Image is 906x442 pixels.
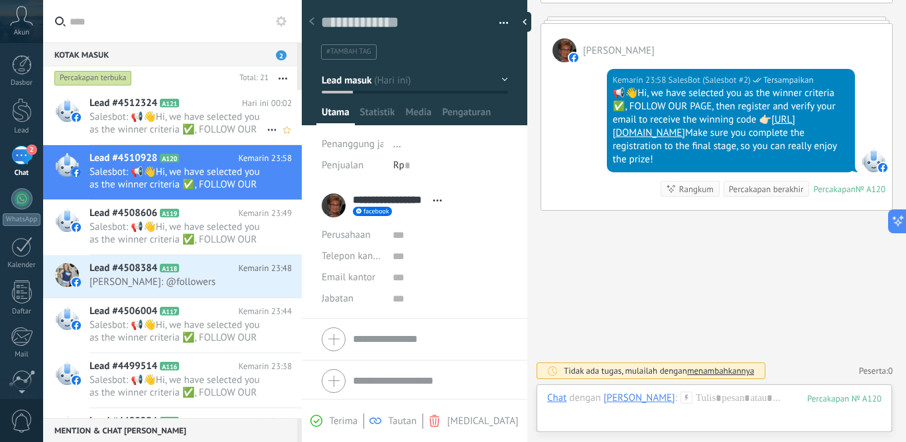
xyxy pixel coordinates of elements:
span: Akun [14,28,30,37]
span: Kemarin 23:49 [238,207,292,220]
span: Salesbot: 📢👋Hi, we have selected you as the winner criteria ✅, FOLLOW OUR PAGE, then register and... [90,221,267,246]
span: [MEDICAL_DATA] [447,415,518,427]
span: Jackie Stillwater [583,44,655,57]
span: Lead #4499514 [90,360,157,373]
div: Jabatan [322,288,383,309]
a: Lead #4499514 A116 Kemarin 23:38 Salesbot: 📢👋Hi, we have selected you as the winner criteria ✅, F... [43,353,302,408]
span: Telepon kantor [322,250,385,262]
span: Kemarin 23:38 [238,360,292,373]
span: SalesBot [862,148,885,172]
div: Rangkum [679,183,714,195]
div: Lead [3,127,41,135]
span: 2 [276,50,287,60]
span: Kemarin 23:48 [238,262,292,275]
div: Mention & Chat [PERSON_NAME] [43,418,297,442]
div: Daftar [3,307,41,316]
img: facebook-sm.svg [878,163,887,172]
span: Kemarin 23:34 [238,415,292,428]
a: Peserta:0 [859,365,893,376]
span: 2 [27,144,37,155]
div: Mail [3,351,41,359]
div: Percakapan terbuka [54,70,132,86]
span: Lead #4506004 [90,305,157,318]
span: A116 [160,362,179,370]
div: Jackie Stillwater [604,392,675,404]
span: : [675,392,677,405]
span: A115 [160,417,179,425]
span: SalesBot (Salesbot #2) [669,74,751,87]
div: WhatsApp [3,213,40,226]
div: Sembunyikan [518,12,531,32]
span: A120 [160,154,179,162]
span: Terima [329,415,357,427]
span: A121 [160,99,179,107]
span: Tersampaikan [763,74,814,87]
span: Pengaturan [442,106,491,125]
img: facebook-sm.svg [72,113,81,122]
div: Rp [393,155,508,176]
div: Kalender [3,261,41,270]
span: Salesbot: 📢👋Hi, we have selected you as the winner criteria ✅, FOLLOW OUR PAGE, then register and... [90,166,267,191]
span: Lead #4498234 [90,415,157,428]
a: Lead #4506004 A117 Kemarin 23:44 Salesbot: 📢👋Hi, we have selected you as the winner criteria ✅, F... [43,298,302,353]
div: Total: 21 [234,72,269,85]
span: Hari ini 00:02 [242,97,292,110]
div: Dasbor [3,79,41,87]
span: Kemarin 23:44 [238,305,292,318]
button: Email kantor [322,267,375,288]
div: Kemarin 23:58 [613,74,669,87]
span: Lead #4508384 [90,262,157,275]
span: Salesbot: 📢👋Hi, we have selected you as the winner criteria ✅, FOLLOW OUR PAGE, then register and... [90,111,267,136]
span: Lead #4512324 [90,97,157,110]
span: A118 [160,264,179,272]
span: Jackie Stillwater [552,38,576,62]
div: Perusahaan [322,225,383,246]
div: 120 [807,393,881,404]
div: Percakapan berakhir [729,183,804,195]
a: Lead #4508606 A119 Kemarin 23:49 Salesbot: 📢👋Hi, we have selected you as the winner criteria ✅, F... [43,200,302,254]
div: 📢👋Hi, we have selected you as the winner criteria ✅, FOLLOW OUR PAGE, then register and verify yo... [613,87,849,166]
img: facebook-sm.svg [72,278,81,287]
img: facebook-sm.svg [569,53,578,62]
span: Statistik [360,106,395,125]
img: facebook-sm.svg [72,321,81,330]
div: Percakapan [813,184,855,195]
span: [PERSON_NAME]: @followers [90,276,267,288]
a: Lead #4508384 A118 Kemarin 23:48 [PERSON_NAME]: @followers [43,255,302,298]
div: Penjualan [322,155,383,176]
span: A117 [160,307,179,315]
div: Kotak masuk [43,42,297,66]
span: Lead #4510928 [90,152,157,165]
span: dengan [569,392,601,405]
span: ... [393,138,401,150]
span: Penanggung jawab [322,138,403,150]
img: facebook-sm.svg [72,168,81,177]
span: 0 [888,365,893,376]
span: #tambah tag [326,47,371,56]
span: Salesbot: 📢👋Hi, we have selected you as the winner criteria ✅, FOLLOW OUR PAGE, then register and... [90,319,267,344]
span: menambahkannya [687,365,754,376]
img: facebook-sm.svg [72,223,81,232]
button: Telepon kantor [322,246,383,267]
span: Tautan [388,415,417,427]
div: № A120 [856,184,885,195]
span: Email kantor [322,271,375,284]
span: Salesbot: 📢👋Hi, we have selected you as the winner criteria ✅, FOLLOW OUR PAGE, then register and... [90,374,267,399]
span: A119 [160,209,179,217]
span: Utama [322,106,350,125]
div: Penanggung jawab [322,134,383,155]
span: facebook [363,208,389,215]
a: [URL][DOMAIN_NAME] [613,113,795,139]
span: Media [405,106,431,125]
div: Chat [3,169,41,178]
div: Tidak ada tugas, mulailah dengan [564,365,754,376]
img: facebook-sm.svg [72,376,81,385]
span: Penjualan [322,159,363,172]
span: Lead #4508606 [90,207,157,220]
a: Lead #4510928 A120 Kemarin 23:58 Salesbot: 📢👋Hi, we have selected you as the winner criteria ✅, F... [43,145,302,199]
span: Kemarin 23:58 [238,152,292,165]
span: Jabatan [322,294,354,304]
a: Lead #4512324 A121 Hari ini 00:02 Salesbot: 📢👋Hi, we have selected you as the winner criteria ✅, ... [43,90,302,144]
